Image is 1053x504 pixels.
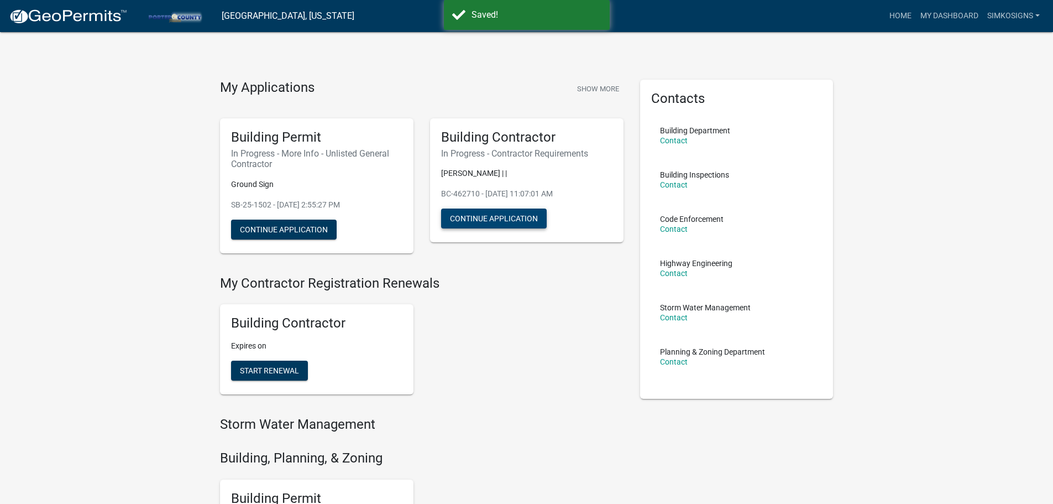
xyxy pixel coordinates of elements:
wm-registration-list-section: My Contractor Registration Renewals [220,276,624,404]
p: Planning & Zoning Department [660,348,765,356]
p: Highway Engineering [660,259,732,267]
a: simkosigns [983,6,1044,27]
a: Contact [660,313,688,322]
a: Contact [660,180,688,189]
h5: Contacts [651,91,823,107]
button: Continue Application [441,209,547,228]
h4: My Contractor Registration Renewals [220,276,624,292]
a: Home [885,6,916,27]
a: Contact [660,225,688,233]
a: Contact [660,357,688,366]
p: Code Enforcement [660,215,724,223]
h6: In Progress - More Info - Unlisted General Contractor [231,148,402,169]
h6: In Progress - Contractor Requirements [441,148,612,159]
p: Ground Sign [231,179,402,190]
h5: Building Permit [231,129,402,146]
img: Porter County, Indiana [136,8,213,23]
h4: My Applications [220,80,315,96]
p: BC-462710 - [DATE] 11:07:01 AM [441,188,612,200]
h5: Building Contractor [231,315,402,331]
h5: Building Contractor [441,129,612,146]
h4: Building, Planning, & Zoning [220,450,624,466]
h4: Storm Water Management [220,417,624,433]
button: Continue Application [231,220,337,240]
p: SB-25-1502 - [DATE] 2:55:27 PM [231,199,402,211]
p: Expires on [231,340,402,352]
a: Contact [660,269,688,278]
button: Start Renewal [231,361,308,381]
a: My Dashboard [916,6,983,27]
div: Saved! [472,8,601,22]
button: Show More [573,80,624,98]
p: Building Department [660,127,730,134]
p: Storm Water Management [660,304,751,311]
a: [GEOGRAPHIC_DATA], [US_STATE] [222,7,354,25]
p: Building Inspections [660,171,729,179]
span: Start Renewal [240,366,299,375]
p: [PERSON_NAME] | | [441,168,612,179]
a: Contact [660,136,688,145]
